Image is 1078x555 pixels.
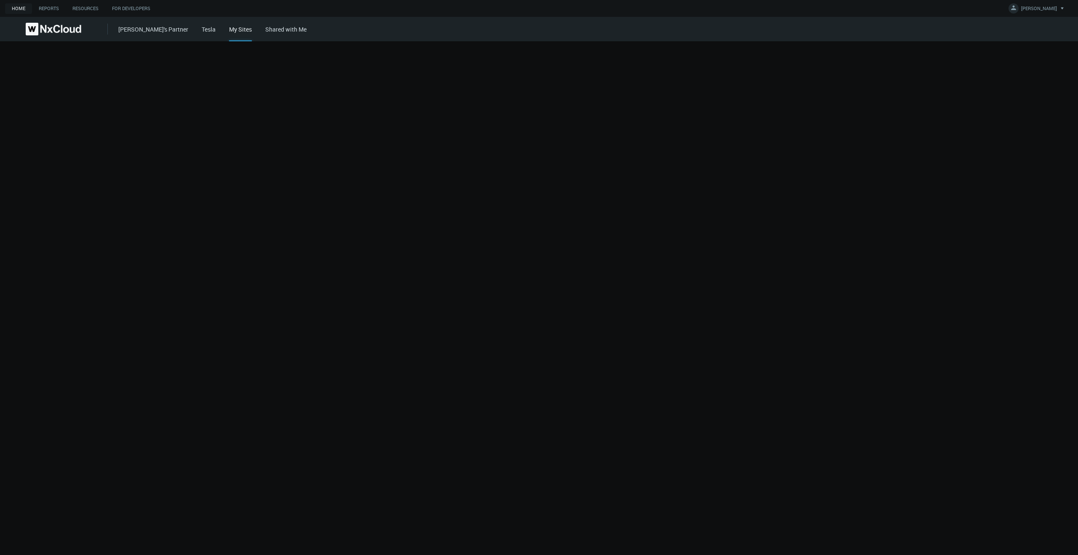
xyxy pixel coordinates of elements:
img: Nx Cloud logo [26,23,81,35]
a: Tesla [202,25,216,33]
a: [PERSON_NAME]'s Partner [118,25,188,33]
a: For Developers [105,3,157,14]
a: Resources [66,3,105,14]
a: Home [5,3,32,14]
span: [PERSON_NAME] [1021,5,1057,15]
div: My Sites [229,25,252,41]
a: Shared with Me [265,25,307,33]
a: Reports [32,3,66,14]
